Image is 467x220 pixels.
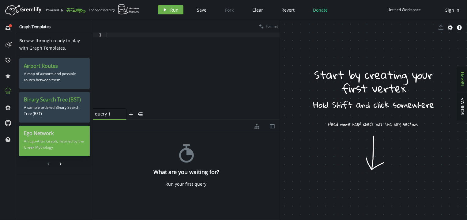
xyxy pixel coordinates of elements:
[460,72,465,86] span: GRAPH
[154,169,220,175] h4: What are you waiting for?
[46,5,86,15] div: Powered By
[24,63,85,69] h3: Airport Routes
[89,4,140,16] div: and Sponsored by
[95,111,119,117] span: query 1
[309,5,333,14] button: Donate
[225,7,234,13] span: Fork
[24,103,85,118] p: A sample ordered Binary Search Tree (BST)
[197,7,207,13] span: Save
[24,137,85,152] p: An Ego-Alter Graph, inspired by the Greek Mythology
[171,7,179,13] span: Run
[313,7,328,13] span: Donate
[158,5,183,14] button: Run
[266,24,278,29] span: Format
[19,38,80,51] span: Browse through ready to play with Graph Templates.
[24,69,85,85] p: A map of airports and possible routes between them
[24,97,85,103] h3: Binary Search Tree (BST)
[248,5,268,14] button: Clear
[165,181,208,187] div: Run your first query!
[19,24,51,29] span: Graph Templates
[220,5,239,14] button: Fork
[282,7,295,13] span: Revert
[193,5,211,14] button: Save
[388,7,421,12] div: Untitled Workspace
[460,98,465,116] span: SCHEMA
[253,7,263,13] span: Clear
[257,20,280,32] button: Format
[118,4,140,15] img: AWS Neptune
[24,130,85,137] h3: Ego Network
[93,32,105,37] div: 1
[445,7,459,13] span: Sign In
[442,5,462,14] button: Sign In
[277,5,299,14] button: Revert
